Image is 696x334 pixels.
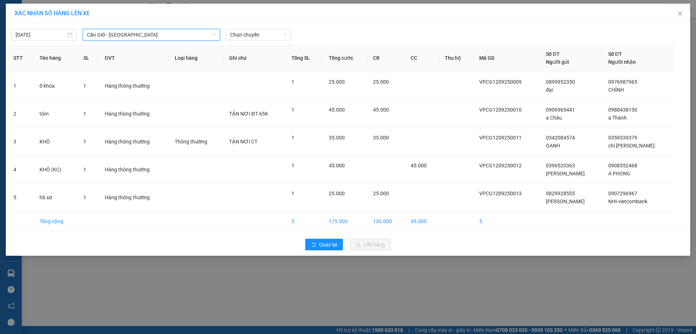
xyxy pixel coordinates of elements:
span: 45.000 [373,107,389,113]
span: 1 [291,79,294,85]
td: Hàng thông thường [99,72,169,100]
span: 25.000 [329,191,345,196]
span: 0829928555 [546,191,575,196]
span: TẬN NƠI ĐT 65K [229,111,268,117]
td: 1 [8,72,34,100]
span: OANH [546,143,560,149]
span: 1 [291,191,294,196]
span: 1 [291,107,294,113]
th: Tổng cước [323,44,367,72]
span: 1 [83,111,86,117]
button: Close [670,4,690,24]
span: VPCG1209250009 [479,79,522,85]
span: chị [PERSON_NAME] [608,143,655,149]
span: đại [546,87,553,93]
th: ĐVT [99,44,169,72]
span: 25.000 [373,191,389,196]
span: 25.000 [329,79,345,85]
td: 130.000 [367,212,405,231]
span: a Thành [608,115,627,121]
input: 12/09/2025 [16,31,66,39]
th: STT [8,44,34,72]
span: A PHONG [608,171,630,176]
span: Chọn chuyến [230,29,287,40]
span: 25.000 [373,79,389,85]
td: Hàng thông thường [99,100,169,128]
span: VPCG1209250012 [479,163,522,168]
th: CR [367,44,405,72]
th: CC [405,44,439,72]
td: KHÔ (KC) [34,156,78,184]
td: 2 [8,100,34,128]
span: 0906965441 [546,107,575,113]
span: 0988438150 [608,107,637,113]
td: Thông thường [169,128,224,156]
span: close [677,11,683,16]
span: Số ĐT [608,51,622,57]
span: 35.000 [329,135,345,141]
span: 1 [83,167,86,172]
span: Người gửi [546,59,569,65]
span: 45.000 [411,163,427,168]
span: NHI-vietcombank [608,199,647,204]
span: CHỈNH [608,87,624,93]
th: Tên hàng [34,44,78,72]
span: 0907296967 [608,191,637,196]
span: 0342084574 [546,135,575,141]
td: Hàng thông thường [99,128,169,156]
td: 5 [286,212,323,231]
span: 45.000 [329,107,345,113]
span: 0396520363 [546,163,575,168]
span: 1 [291,135,294,141]
span: VPCG1209250010 [479,107,522,113]
span: 1 [83,139,86,145]
span: 1 [291,163,294,168]
td: Hàng thông thường [99,156,169,184]
span: [PERSON_NAME] [546,199,585,204]
span: 1 [83,83,86,89]
span: down [212,33,216,37]
span: VPCG1209250011 [479,135,522,141]
span: 35.000 [373,135,389,141]
span: Người nhận [608,59,636,65]
span: XÁC NHẬN SỐ HÀNG LÊN XE [14,10,90,17]
span: Cần Giờ - Sài Gòn [87,29,216,40]
th: SL [78,44,99,72]
span: Quay lại [319,241,337,249]
span: 0976987965 [608,79,637,85]
td: 5 [473,212,540,231]
td: Hàng thông thường [99,184,169,212]
th: Mã GD [473,44,540,72]
td: KHÔ [34,128,78,156]
td: hồ sơ [34,184,78,212]
td: Tổng cộng [34,212,78,231]
td: tôm [34,100,78,128]
span: [PERSON_NAME] [546,171,585,176]
th: Ghi chú [223,44,286,72]
span: a Châu [546,115,562,121]
td: 3 [8,128,34,156]
button: rollbackQuay lại [305,239,343,250]
td: ổ khóa [34,72,78,100]
th: Loại hàng [169,44,224,72]
span: TẬN NƠI CT [229,139,257,145]
span: 0359339379 [608,135,637,141]
td: 4 [8,156,34,184]
span: 0908552468 [608,163,637,168]
span: 45.000 [329,163,345,168]
td: 5 [8,184,34,212]
td: 175.000 [323,212,367,231]
span: 0899952350 [546,79,575,85]
th: Tổng SL [286,44,323,72]
span: 1 [83,195,86,200]
td: 45.000 [405,212,439,231]
span: VPCG1209250013 [479,191,522,196]
button: uploadLên hàng [350,239,391,250]
th: Thu hộ [439,44,473,72]
span: Số ĐT [546,51,560,57]
span: rollback [311,242,316,248]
